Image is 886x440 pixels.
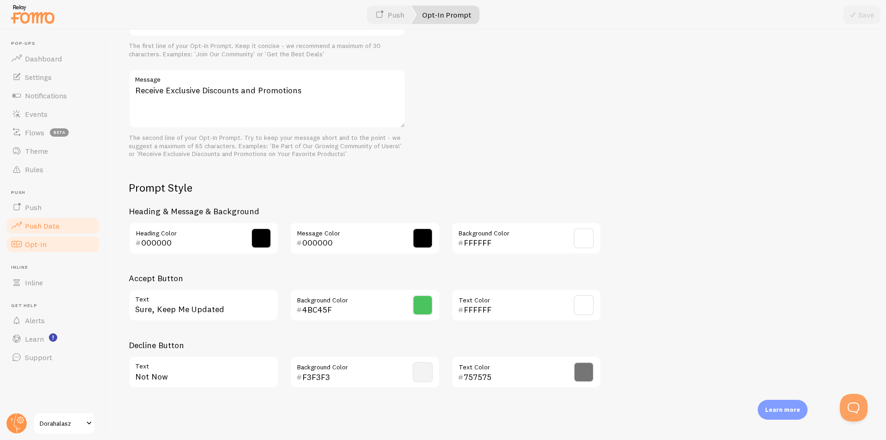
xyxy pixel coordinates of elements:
span: Theme [25,146,48,156]
div: The second line of your Opt-In Prompt. Try to keep your message short and to the point - we sugge... [129,134,406,158]
a: Support [6,348,101,367]
span: Push [25,203,42,212]
span: Alerts [25,316,45,325]
a: Push Data [6,217,101,235]
a: Events [6,105,101,123]
a: Opt-In [6,235,101,253]
a: Dorahalasz [33,412,96,434]
h2: Prompt Style [129,181,601,195]
a: Learn [6,330,101,348]
span: Learn [25,334,44,344]
p: Learn more [765,405,800,414]
svg: <p>Watch New Feature Tutorials!</p> [49,333,57,342]
a: Notifications [6,86,101,105]
a: Dashboard [6,49,101,68]
span: Get Help [11,303,101,309]
span: Push [11,190,101,196]
span: Pop-ups [11,41,101,47]
span: Inline [11,265,101,271]
span: Events [25,109,48,119]
a: Flows beta [6,123,101,142]
h3: Heading & Message & Background [129,206,601,217]
label: Message [129,69,406,85]
h3: Accept Button [129,273,601,283]
label: Text [129,289,279,305]
a: Inline [6,273,101,292]
span: Notifications [25,91,67,100]
div: The first line of your Opt-In Prompt. Keep it concise - we recommend a maximum of 30 characters. ... [129,42,406,58]
a: Theme [6,142,101,160]
a: Rules [6,160,101,179]
iframe: Help Scout Beacon - Open [840,394,868,422]
a: Settings [6,68,101,86]
a: Push [6,198,101,217]
span: Support [25,353,52,362]
span: Inline [25,278,43,287]
span: Settings [25,72,52,82]
span: Dorahalasz [40,418,84,429]
span: Rules [25,165,43,174]
h3: Decline Button [129,340,601,350]
a: Alerts [6,311,101,330]
label: Text [129,356,279,372]
span: Push Data [25,221,60,230]
img: fomo-relay-logo-orange.svg [10,2,56,26]
div: Learn more [758,400,808,420]
span: beta [50,128,69,137]
span: Dashboard [25,54,62,63]
span: Flows [25,128,44,137]
span: Opt-In [25,240,47,249]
